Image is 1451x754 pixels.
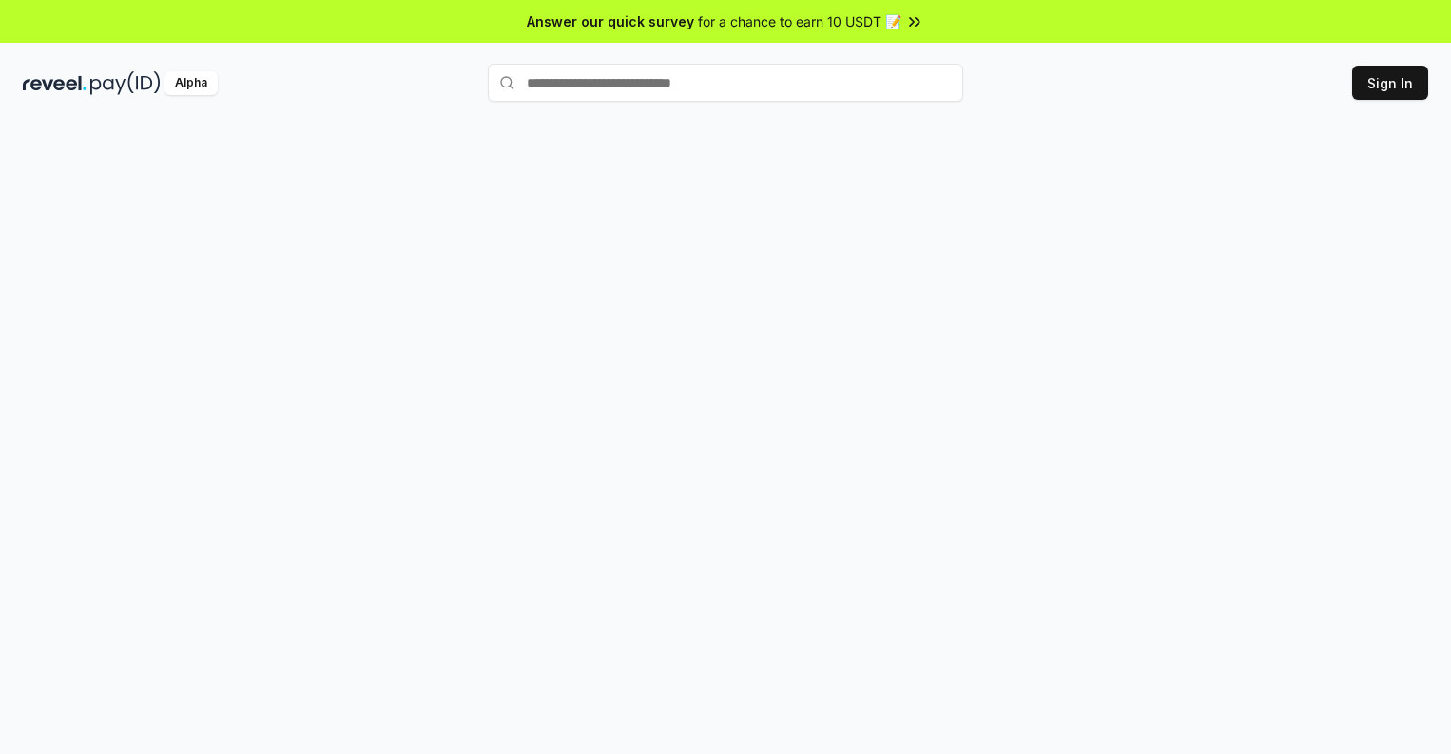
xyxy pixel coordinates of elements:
[90,71,161,95] img: pay_id
[164,71,218,95] div: Alpha
[698,11,901,31] span: for a chance to earn 10 USDT 📝
[527,11,694,31] span: Answer our quick survey
[23,71,87,95] img: reveel_dark
[1352,66,1428,100] button: Sign In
